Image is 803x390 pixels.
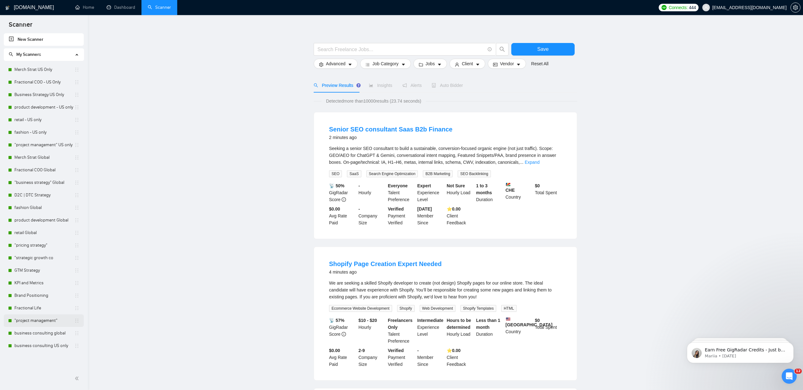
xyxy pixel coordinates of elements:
a: product development Global [14,214,74,227]
span: holder [74,193,79,198]
a: retail Global [14,227,74,239]
span: HTML [501,305,517,312]
a: Fractional COO Global [14,164,74,176]
li: Fractional COO - US Only [4,76,84,88]
span: Advanced [326,60,345,67]
span: holder [74,80,79,85]
span: robot [432,83,436,88]
span: 12 [795,369,802,374]
span: user [704,5,708,10]
span: Preview Results [314,83,359,88]
div: Avg Rate Paid [328,347,357,368]
div: GigRadar Score [328,182,357,203]
span: Shopify Templates [460,305,496,312]
b: 1 to 3 months [476,183,492,195]
b: Intermediate [417,318,443,323]
span: setting [791,5,800,10]
span: search [9,52,13,56]
li: fashion Global [4,201,84,214]
span: Job Category [372,60,398,67]
a: homeHome [75,5,94,10]
span: holder [74,280,79,286]
button: settingAdvancedcaret-down [314,59,358,69]
img: logo [5,3,10,13]
a: business consulting US only [14,339,74,352]
b: Not Sure [447,183,465,188]
span: Detected more than 10000 results (23.74 seconds) [322,98,426,104]
b: $ 0 [535,318,540,323]
span: folder [419,62,423,67]
span: SEO Backlinking [458,170,491,177]
div: Country [504,182,534,203]
div: Experience Level [416,182,445,203]
span: info-circle [342,332,346,336]
span: caret-down [516,62,521,67]
li: retail - US only [4,114,84,126]
div: Company Size [357,347,387,368]
div: Member Since [416,206,445,226]
a: searchScanner [148,5,171,10]
b: 2-9 [359,348,365,353]
li: "business strategy" Global [4,176,84,189]
div: Payment Verified [387,347,416,368]
div: Client Feedback [445,347,475,368]
span: holder [74,117,79,122]
b: Everyone [388,183,408,188]
div: Member Since [416,347,445,368]
li: New Scanner [4,33,84,46]
a: "project management" US only [14,139,74,151]
b: - [417,348,419,353]
b: Verified [388,348,404,353]
a: KPI and Metrics [14,277,74,289]
span: 444 [689,4,696,11]
div: Tooltip anchor [356,83,361,88]
span: holder [74,293,79,298]
span: holder [74,130,79,135]
button: search [496,43,508,56]
span: notification [402,83,407,88]
li: Business Strategy US Only [4,88,84,101]
span: Connects: [669,4,688,11]
li: product development Global [4,214,84,227]
span: area-chart [369,83,373,88]
li: "project management" [4,314,84,327]
span: info-circle [488,47,492,51]
span: holder [74,155,79,160]
a: Shopify Page Creation Expert Needed [329,260,442,267]
b: 📡 57% [329,318,344,323]
span: Web Development [420,305,456,312]
span: Client [462,60,473,67]
div: Country [504,317,534,345]
b: ⭐️ 0.00 [447,206,460,211]
a: "business strategy" Global [14,176,74,189]
b: $0.00 [329,206,340,211]
span: SEO [329,170,342,177]
li: Fractional Life [4,302,84,314]
span: Jobs [426,60,435,67]
li: business consulting global [4,327,84,339]
span: info-circle [342,197,346,202]
span: holder [74,255,79,260]
span: Search Engine Optimization [366,170,418,177]
li: Brand Positioning [4,289,84,302]
span: holder [74,180,79,185]
span: holder [74,142,79,147]
span: Auto Bidder [432,83,463,88]
div: Client Feedback [445,206,475,226]
b: - [359,183,360,188]
a: GTM Strategy [14,264,74,277]
span: idcard [493,62,497,67]
a: Merch Strat US Only [14,63,74,76]
div: Duration [475,317,504,345]
b: Freelancers Only [388,318,413,330]
li: product development - US only [4,101,84,114]
li: KPI and Metrics [4,277,84,289]
span: holder [74,92,79,97]
li: GTM Strategy [4,264,84,277]
b: [DATE] [417,206,432,211]
span: bars [365,62,370,67]
li: fashion - US only [4,126,84,139]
